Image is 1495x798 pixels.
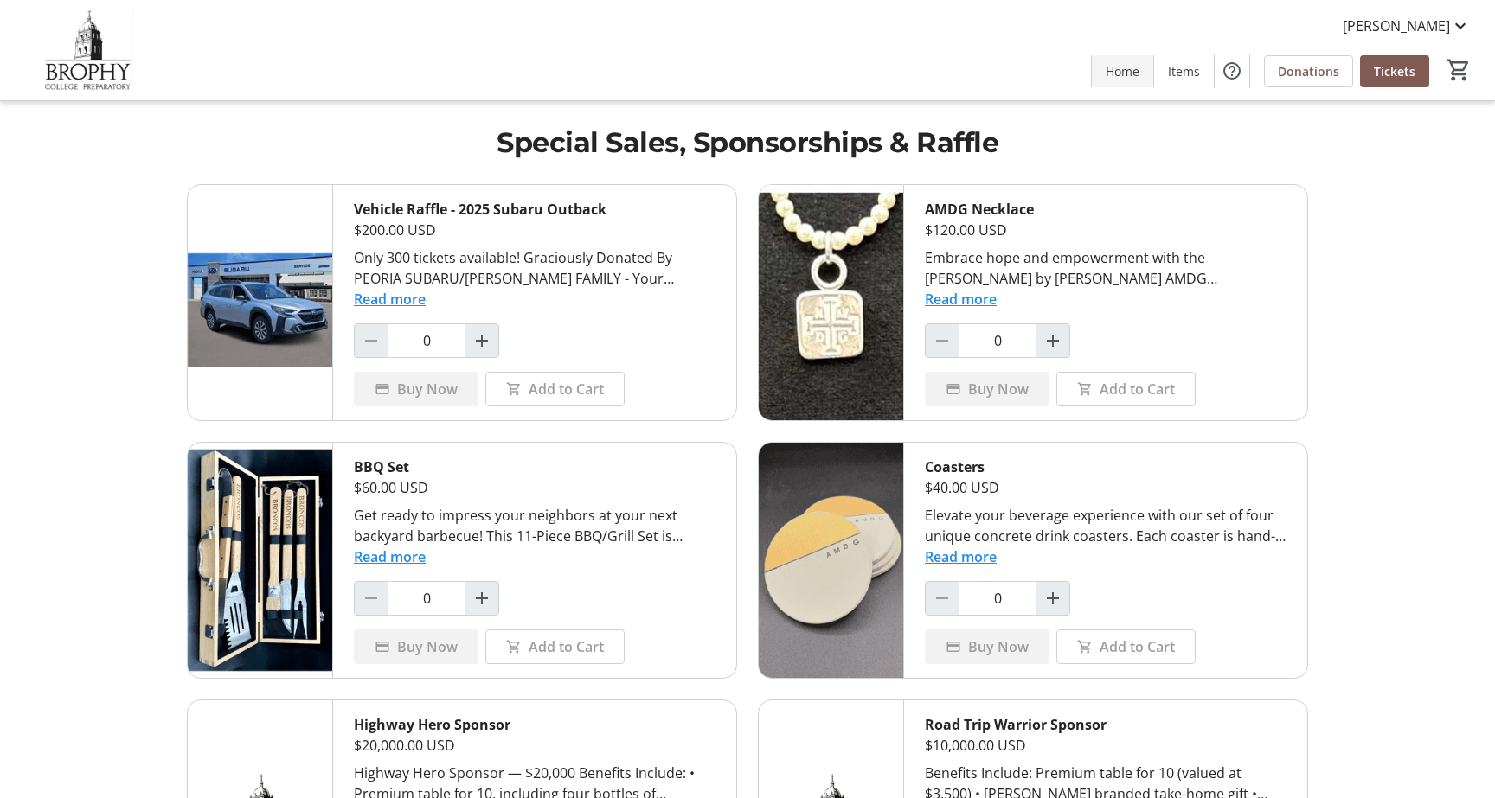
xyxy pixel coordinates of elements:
[188,443,332,678] img: BBQ Set
[925,505,1286,546] div: Elevate your beverage experience with our set of four unique concrete drink coasters. Each coaste...
[1278,62,1339,80] span: Donations
[1036,324,1069,357] button: Increment by one
[188,185,332,420] img: Vehicle Raffle - 2025 Subaru Outback
[1443,54,1474,86] button: Cart
[925,546,997,567] button: Read more
[388,581,465,616] input: BBQ Set Quantity
[354,247,715,289] div: Only 300 tickets available! Graciously Donated By PEORIA SUBARU/[PERSON_NAME] FAMILY - Your Great...
[354,714,715,735] div: Highway Hero Sponsor
[1360,55,1429,87] a: Tickets
[1374,62,1415,80] span: Tickets
[925,289,997,310] button: Read more
[354,289,426,310] button: Read more
[925,714,1286,735] div: Road Trip Warrior Sponsor
[1264,55,1353,87] a: Donations
[1329,12,1485,40] button: [PERSON_NAME]
[465,324,498,357] button: Increment by one
[925,247,1286,289] div: Embrace hope and empowerment with the [PERSON_NAME] by [PERSON_NAME] AMDG [PERSON_NAME] necklace,...
[187,122,1308,163] h1: Special Sales, Sponsorships & Raffle
[1036,582,1069,615] button: Increment by one
[1168,62,1200,80] span: Items
[354,456,715,477] div: BBQ Set
[354,505,715,546] div: Get ready to impress your neighbors at your next backyard barbecue! This 11-Piece BBQ/Grill Set i...
[1092,55,1153,87] a: Home
[925,199,1286,220] div: AMDG Necklace
[925,477,1286,498] div: $40.00 USD
[959,581,1036,616] input: Coasters Quantity
[759,443,903,678] img: Coasters
[1215,54,1249,88] button: Help
[759,185,903,420] img: AMDG Necklace
[925,456,1286,477] div: Coasters
[354,735,715,756] div: $20,000.00 USD
[925,735,1286,756] div: $10,000.00 USD
[1343,16,1450,36] span: [PERSON_NAME]
[959,323,1036,358] input: AMDG Necklace Quantity
[925,220,1286,240] div: $120.00 USD
[1106,62,1139,80] span: Home
[465,582,498,615] button: Increment by one
[1154,55,1214,87] a: Items
[354,477,715,498] div: $60.00 USD
[10,7,164,93] img: Brophy College Preparatory 's Logo
[354,546,426,567] button: Read more
[354,220,715,240] div: $200.00 USD
[388,323,465,358] input: Vehicle Raffle - 2025 Subaru Outback Quantity
[354,199,715,220] div: Vehicle Raffle - 2025 Subaru Outback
